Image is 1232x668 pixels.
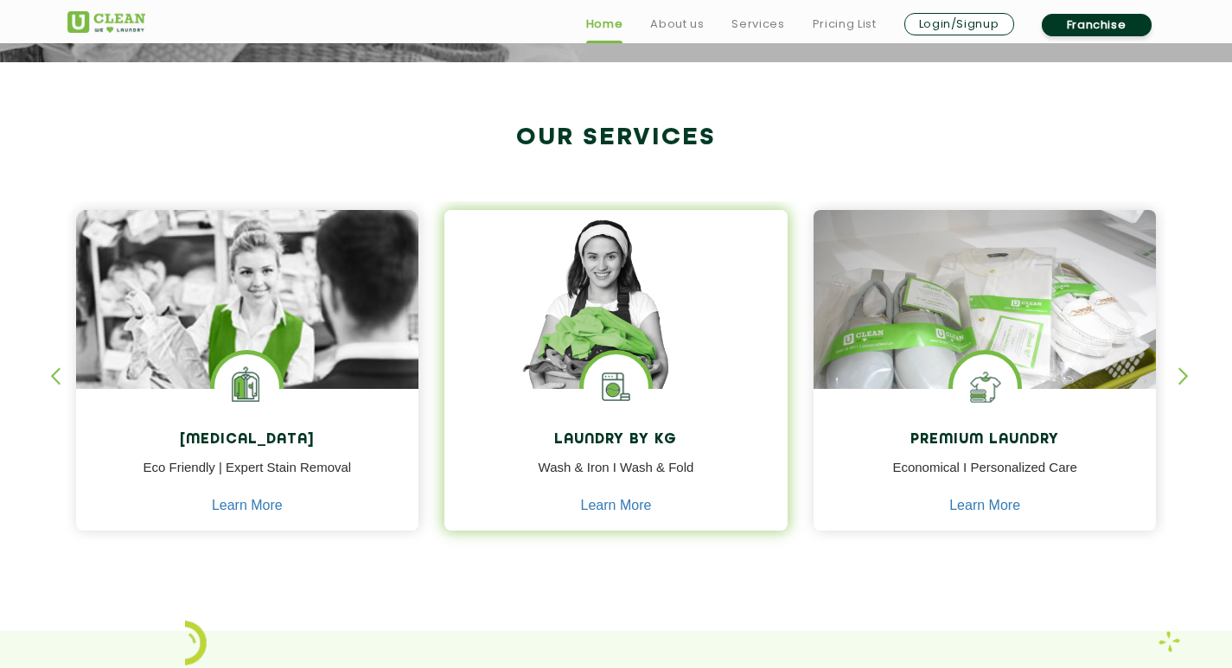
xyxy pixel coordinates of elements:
a: Learn More [949,498,1020,513]
h2: Our Services [67,124,1165,152]
p: Wash & Iron I Wash & Fold [457,458,775,497]
a: Pricing List [813,14,877,35]
h4: Premium Laundry [827,432,1144,449]
img: Drycleaners near me [76,210,419,486]
img: Shoes Cleaning [953,354,1018,419]
img: UClean Laundry and Dry Cleaning [67,11,145,33]
img: Laundry wash and iron [1159,631,1180,652]
a: About us [650,14,704,35]
a: Learn More [581,498,652,513]
p: Eco Friendly | Expert Stain Removal [89,458,406,497]
img: a girl with laundry basket [444,210,788,438]
a: Home [586,14,623,35]
a: Services [731,14,784,35]
h4: [MEDICAL_DATA] [89,432,406,449]
img: icon_2.png [185,620,207,665]
img: laundry done shoes and clothes [814,210,1157,438]
img: laundry washing machine [584,354,648,419]
p: Economical I Personalized Care [827,458,1144,497]
a: Login/Signup [904,13,1014,35]
img: Laundry Services near me [214,354,279,419]
a: Franchise [1042,14,1152,36]
a: Learn More [212,498,283,513]
h4: Laundry by Kg [457,432,775,449]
